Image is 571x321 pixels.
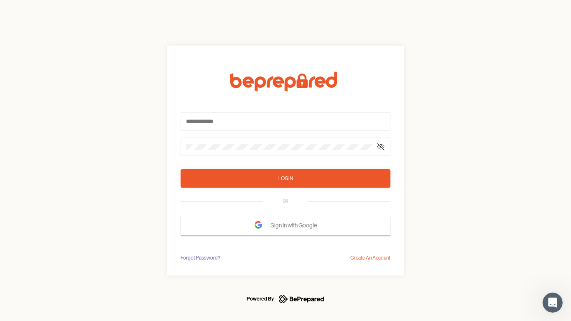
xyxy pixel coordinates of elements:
button: Login [181,169,390,188]
div: Forgot Password? [181,254,220,262]
div: Login [278,174,293,183]
div: Create An Account [350,254,390,262]
iframe: Intercom live chat [543,293,563,313]
div: OR [283,198,288,205]
button: Sign In with Google [181,215,390,235]
span: Sign In with Google [270,218,321,233]
div: Powered By [247,294,274,304]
